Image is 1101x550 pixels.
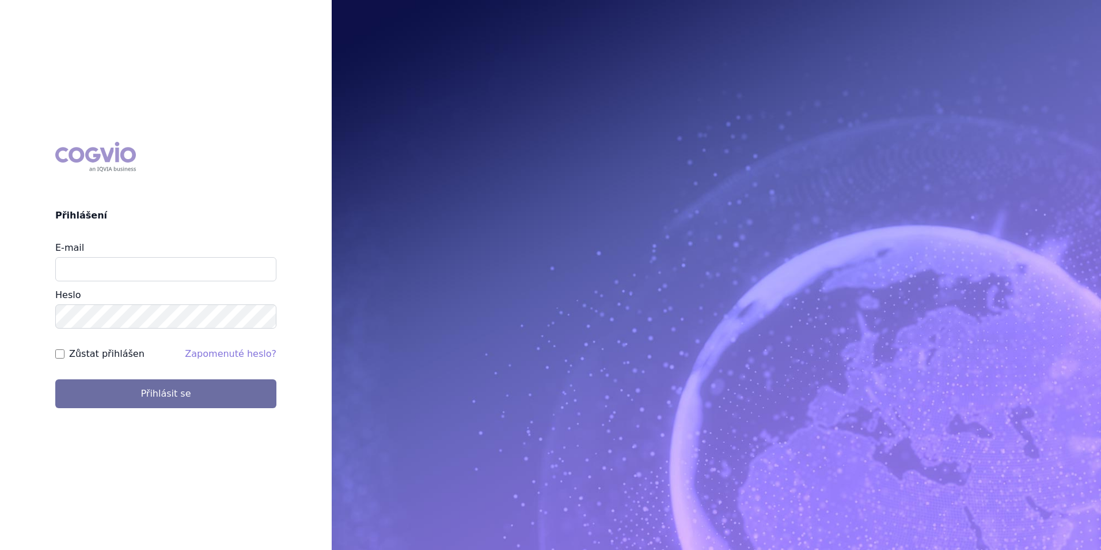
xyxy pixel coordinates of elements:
label: Zůstat přihlášen [69,347,145,361]
label: Heslo [55,289,81,300]
div: COGVIO [55,142,136,172]
button: Přihlásit se [55,379,276,408]
label: E-mail [55,242,84,253]
a: Zapomenuté heslo? [185,348,276,359]
h2: Přihlášení [55,209,276,223]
